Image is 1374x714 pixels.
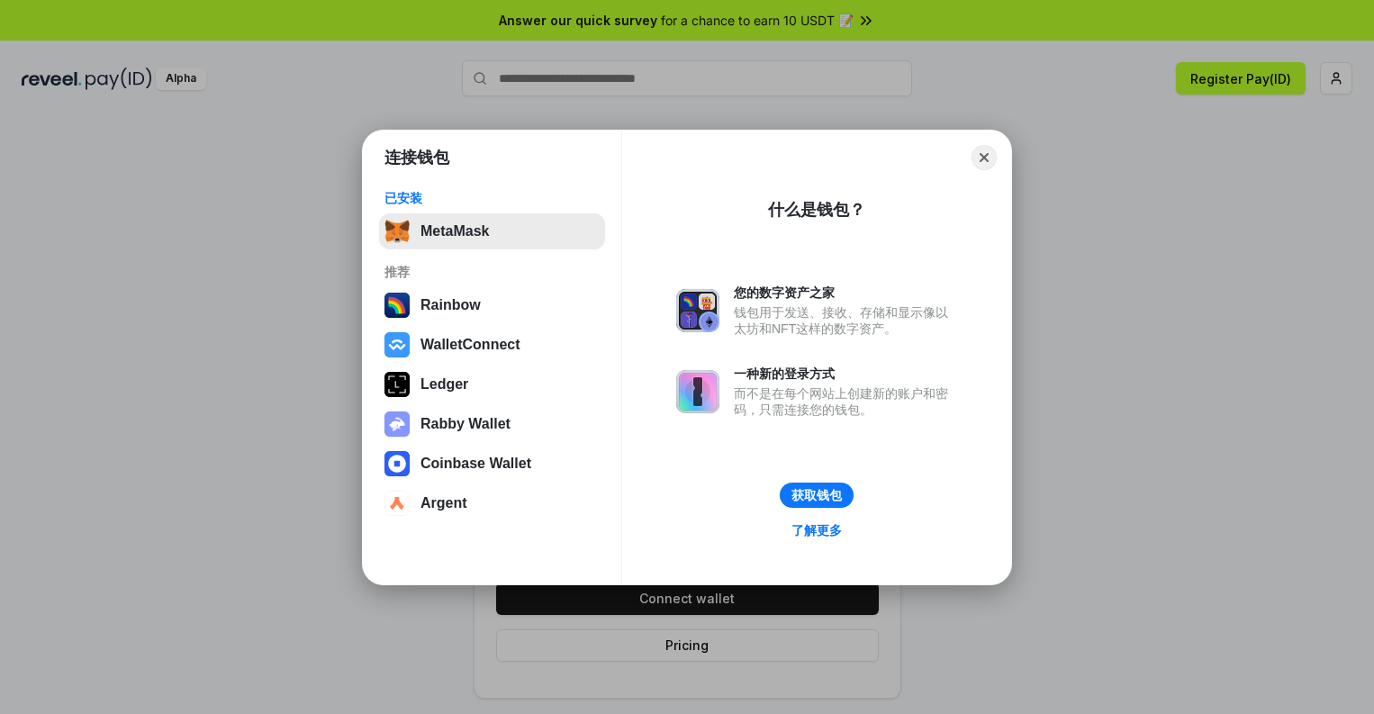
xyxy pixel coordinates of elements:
img: svg+xml,%3Csvg%20fill%3D%22none%22%20height%3D%2233%22%20viewBox%3D%220%200%2035%2033%22%20width%... [384,219,410,244]
button: Coinbase Wallet [379,446,605,482]
div: 而不是在每个网站上创建新的账户和密码，只需连接您的钱包。 [734,385,957,418]
button: Ledger [379,366,605,402]
div: 已安装 [384,190,600,206]
div: Ledger [420,376,468,393]
button: Rabby Wallet [379,406,605,442]
img: svg+xml,%3Csvg%20xmlns%3D%22http%3A%2F%2Fwww.w3.org%2F2000%2Fsvg%22%20fill%3D%22none%22%20viewBox... [384,411,410,437]
img: svg+xml,%3Csvg%20width%3D%22120%22%20height%3D%22120%22%20viewBox%3D%220%200%20120%20120%22%20fil... [384,293,410,318]
img: svg+xml,%3Csvg%20width%3D%2228%22%20height%3D%2228%22%20viewBox%3D%220%200%2028%2028%22%20fill%3D... [384,332,410,357]
div: 您的数字资产之家 [734,285,957,301]
div: 什么是钱包？ [768,199,865,221]
div: Rainbow [420,297,481,313]
div: Coinbase Wallet [420,456,531,472]
div: Argent [420,495,467,511]
button: 获取钱包 [780,483,854,508]
div: 推荐 [384,264,600,280]
button: Argent [379,485,605,521]
div: 一种新的登录方式 [734,366,957,382]
img: svg+xml,%3Csvg%20xmlns%3D%22http%3A%2F%2Fwww.w3.org%2F2000%2Fsvg%22%20fill%3D%22none%22%20viewBox... [676,289,719,332]
h1: 连接钱包 [384,147,449,168]
div: MetaMask [420,223,489,240]
button: Rainbow [379,287,605,323]
div: 获取钱包 [791,487,842,503]
div: Rabby Wallet [420,416,511,432]
button: Close [972,145,997,170]
button: MetaMask [379,213,605,249]
div: 了解更多 [791,522,842,538]
img: svg+xml,%3Csvg%20width%3D%2228%22%20height%3D%2228%22%20viewBox%3D%220%200%2028%2028%22%20fill%3D... [384,491,410,516]
div: 钱包用于发送、接收、存储和显示像以太坊和NFT这样的数字资产。 [734,304,957,337]
img: svg+xml,%3Csvg%20width%3D%2228%22%20height%3D%2228%22%20viewBox%3D%220%200%2028%2028%22%20fill%3D... [384,451,410,476]
button: WalletConnect [379,327,605,363]
div: WalletConnect [420,337,520,353]
a: 了解更多 [781,519,853,542]
img: svg+xml,%3Csvg%20xmlns%3D%22http%3A%2F%2Fwww.w3.org%2F2000%2Fsvg%22%20fill%3D%22none%22%20viewBox... [676,370,719,413]
img: svg+xml,%3Csvg%20xmlns%3D%22http%3A%2F%2Fwww.w3.org%2F2000%2Fsvg%22%20width%3D%2228%22%20height%3... [384,372,410,397]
